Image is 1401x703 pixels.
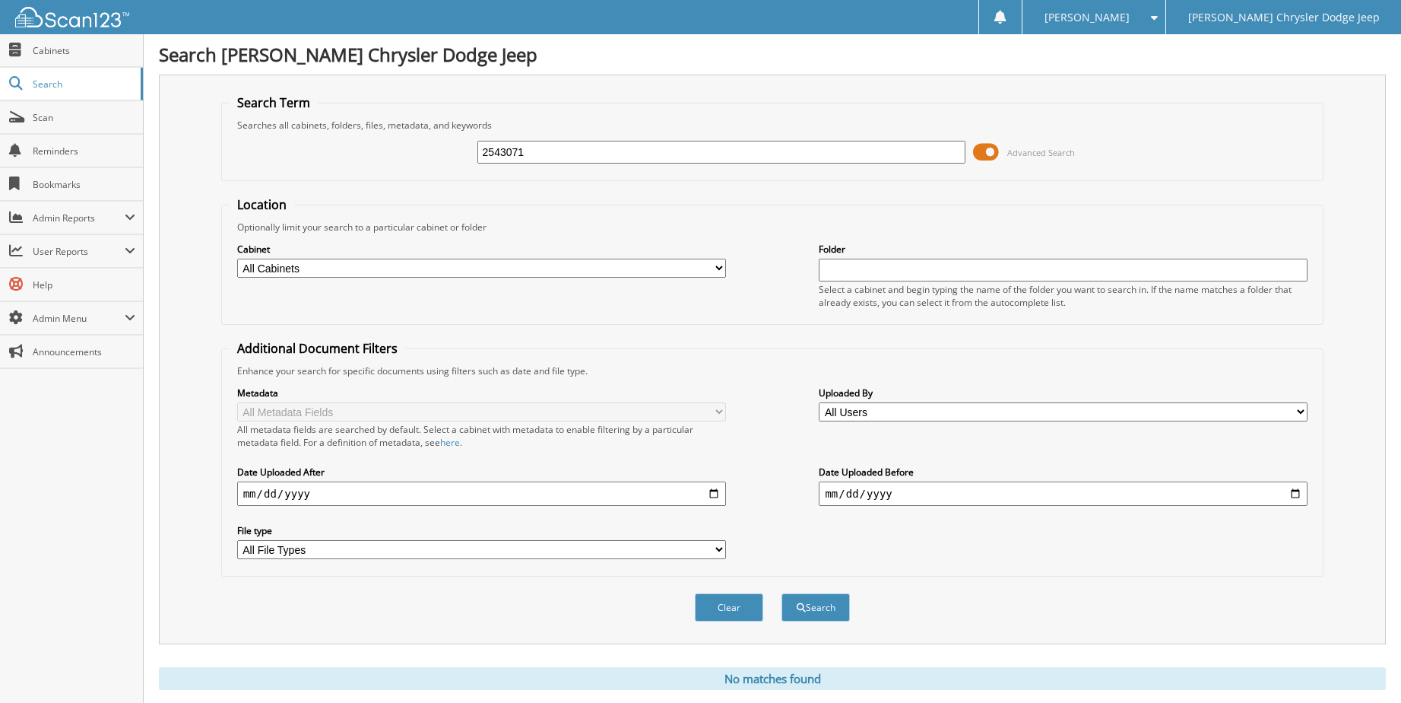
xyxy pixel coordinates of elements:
span: Reminders [33,145,135,157]
label: File type [237,524,726,537]
label: Cabinet [237,243,726,256]
span: Cabinets [33,44,135,57]
div: Optionally limit your search to a particular cabinet or folder [230,221,1316,234]
span: [PERSON_NAME] Chrysler Dodge Jeep [1188,13,1380,22]
div: Select a cabinet and begin typing the name of the folder you want to search in. If the name match... [819,283,1307,309]
span: Scan [33,111,135,124]
span: Help [33,278,135,291]
label: Metadata [237,386,726,399]
button: Clear [695,593,763,622]
input: end [819,482,1307,506]
div: Enhance your search for specific documents using filters such as date and file type. [230,364,1316,377]
span: Search [33,78,133,91]
h1: Search [PERSON_NAME] Chrysler Dodge Jeep [159,42,1386,67]
label: Uploaded By [819,386,1307,399]
span: [PERSON_NAME] [1044,13,1130,22]
img: scan123-logo-white.svg [15,7,129,27]
input: start [237,482,726,506]
div: All metadata fields are searched by default. Select a cabinet with metadata to enable filtering b... [237,423,726,449]
a: here [440,436,460,449]
label: Date Uploaded After [237,466,726,479]
span: Announcements [33,345,135,358]
span: Admin Reports [33,212,125,224]
label: Date Uploaded Before [819,466,1307,479]
div: No matches found [159,667,1386,690]
legend: Location [230,196,294,213]
legend: Search Term [230,94,318,111]
span: User Reports [33,245,125,258]
div: Searches all cabinets, folders, files, metadata, and keywords [230,119,1316,132]
button: Search [781,593,850,622]
span: Admin Menu [33,312,125,325]
legend: Additional Document Filters [230,340,405,357]
label: Folder [819,243,1307,256]
span: Advanced Search [1007,147,1075,158]
span: Bookmarks [33,178,135,191]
